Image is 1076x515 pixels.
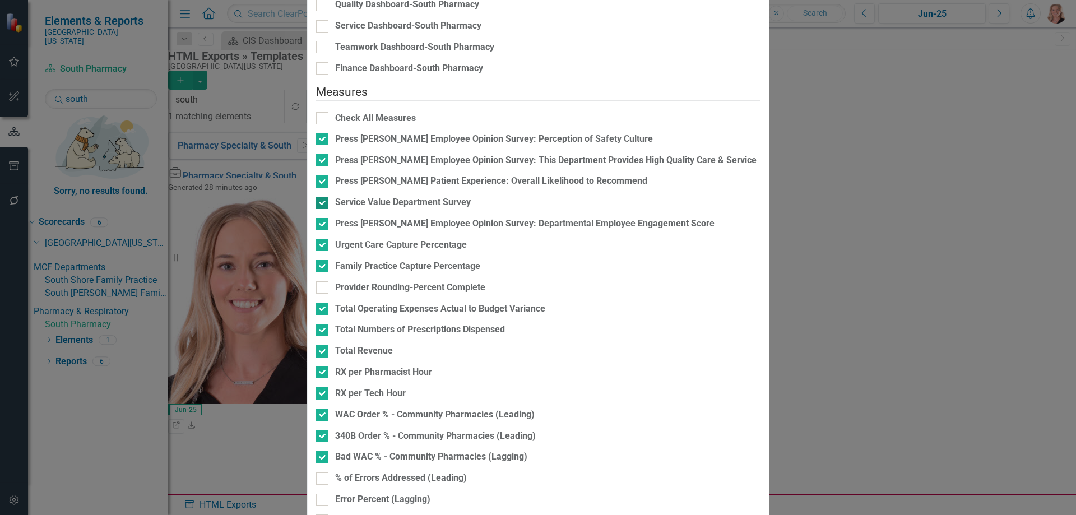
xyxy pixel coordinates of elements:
[335,260,480,273] div: Family Practice Capture Percentage
[335,239,467,252] div: Urgent Care Capture Percentage
[335,112,416,125] div: Check All Measures
[335,472,467,485] div: % of Errors Addressed (Leading)
[335,345,393,358] div: Total Revenue
[335,281,485,294] div: Provider Rounding-Percent Complete
[335,493,430,506] div: Error Percent (Lagging)
[335,451,527,463] div: Bad WAC % - Community Pharmacies (Lagging)
[335,133,653,146] div: Press [PERSON_NAME] Employee Opinion Survey: Perception of Safety Culture
[335,387,406,400] div: RX per Tech Hour
[335,430,536,443] div: 340B Order % - Community Pharmacies (Leading)
[335,41,494,54] div: Teamwork Dashboard-South Pharmacy
[335,175,647,188] div: Press [PERSON_NAME] Patient Experience: Overall Likelihood to Recommend
[335,154,757,167] div: Press [PERSON_NAME] Employee Opinion Survey: This Department Provides High Quality Care & Service
[335,20,481,33] div: Service Dashboard-South Pharmacy
[335,196,471,209] div: Service Value Department Survey
[316,83,760,101] legend: Measures
[335,409,535,421] div: WAC Order % - Community Pharmacies (Leading)
[335,323,505,336] div: Total Numbers of Prescriptions Dispensed
[335,62,483,75] div: Finance Dashboard-South Pharmacy
[335,303,545,316] div: Total Operating Expenses Actual to Budget Variance
[335,217,715,230] div: Press [PERSON_NAME] Employee Opinion Survey: Departmental Employee Engagement Score
[335,366,432,379] div: RX per Pharmacist Hour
